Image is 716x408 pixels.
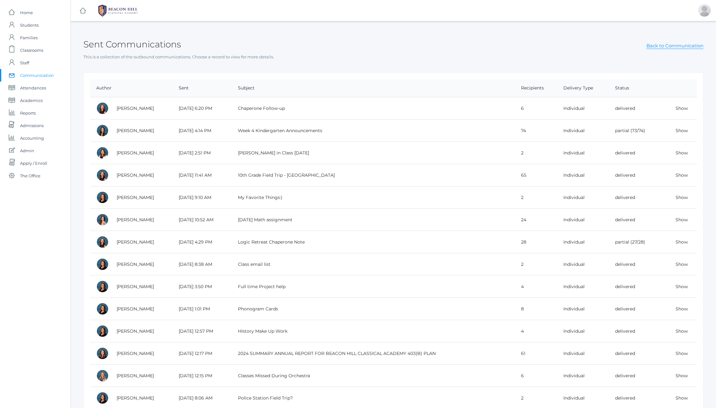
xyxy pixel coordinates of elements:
[515,365,557,387] td: 6
[117,373,154,378] a: [PERSON_NAME]
[609,120,669,142] td: partial (73/74)
[676,195,688,200] a: Show
[96,147,109,159] div: Teresa Deutsch
[515,79,557,97] th: Recipients
[515,276,557,298] td: 4
[232,231,515,253] td: Logic Retreat Chaperone Note
[20,69,54,82] span: Communication
[515,342,557,365] td: 61
[232,253,515,276] td: Class email list
[96,213,109,226] div: Rebecca Salazar
[557,120,609,142] td: Individual
[96,191,109,204] div: Emily Balli
[557,253,609,276] td: Individual
[609,342,669,365] td: delivered
[20,44,43,56] span: Classrooms
[676,172,688,178] a: Show
[676,395,688,401] a: Show
[96,258,109,271] div: Emily Balli
[609,298,669,320] td: delivered
[232,342,515,365] td: 2024 SUMMARY ANNUAL REPORT FOR BEACON HILL CLASSICAL ACADEMY 403(B) PLAN
[96,347,109,360] div: Heather Mangimelli
[609,276,669,298] td: delivered
[557,97,609,120] td: Individual
[117,239,154,245] a: [PERSON_NAME]
[96,303,109,315] div: Emily Balli
[20,119,44,132] span: Admissions
[676,306,688,312] a: Show
[676,217,688,223] a: Show
[515,231,557,253] td: 28
[20,31,38,44] span: Families
[557,298,609,320] td: Individual
[676,150,688,156] a: Show
[557,342,609,365] td: Individual
[96,392,109,404] div: Emily Balli
[609,79,669,97] th: Status
[515,298,557,320] td: 8
[83,40,181,49] h2: Sent Communications
[232,209,515,231] td: [DATE] Math assignment
[676,284,688,289] a: Show
[232,186,515,209] td: My Favorite Things:)
[232,142,515,164] td: [PERSON_NAME] in Class [DATE]
[117,217,154,223] a: [PERSON_NAME]
[676,128,688,133] a: Show
[232,365,515,387] td: Classes Missed During Orchestra
[172,164,232,186] td: [DATE] 11:41 AM
[117,128,154,133] a: [PERSON_NAME]
[676,105,688,111] a: Show
[232,120,515,142] td: Week 4 Kindergarten Announcements
[557,209,609,231] td: Individual
[676,261,688,267] a: Show
[515,97,557,120] td: 6
[96,325,109,337] div: Emily Balli
[515,120,557,142] td: 74
[232,276,515,298] td: Full time Project help
[20,144,34,157] span: Admin
[20,94,43,107] span: Academics
[96,169,109,181] div: Hilary Erickson
[609,365,669,387] td: delivered
[515,320,557,342] td: 4
[20,19,39,31] span: Students
[609,320,669,342] td: delivered
[676,373,688,378] a: Show
[172,79,232,97] th: Sent
[557,142,609,164] td: Individual
[117,150,154,156] a: [PERSON_NAME]
[515,253,557,276] td: 2
[20,157,47,169] span: Apply / Enroll
[232,79,515,97] th: Subject
[96,280,109,293] div: Emily Balli
[232,320,515,342] td: History Make Up Work
[676,351,688,356] a: Show
[20,132,44,144] span: Accounting
[676,239,688,245] a: Show
[96,124,109,137] div: Jordyn Dewey
[172,253,232,276] td: [DATE] 8:38 AM
[172,186,232,209] td: [DATE] 9:10 AM
[515,142,557,164] td: 2
[96,102,109,115] div: Hilary Erickson
[20,6,33,19] span: Home
[515,164,557,186] td: 65
[117,306,154,312] a: [PERSON_NAME]
[557,164,609,186] td: Individual
[20,169,40,182] span: The Office
[117,105,154,111] a: [PERSON_NAME]
[172,342,232,365] td: [DATE] 12:17 PM
[20,56,29,69] span: Staff
[515,209,557,231] td: 24
[557,365,609,387] td: Individual
[557,79,609,97] th: Delivery Type
[557,320,609,342] td: Individual
[172,298,232,320] td: [DATE] 1:01 PM
[172,231,232,253] td: [DATE] 4:29 PM
[172,97,232,120] td: [DATE] 6:20 PM
[83,54,703,60] p: This is a collection of the outbound communications. Choose a record to view for more details.
[172,365,232,387] td: [DATE] 12:15 PM
[117,261,154,267] a: [PERSON_NAME]
[172,142,232,164] td: [DATE] 2:51 PM
[557,186,609,209] td: Individual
